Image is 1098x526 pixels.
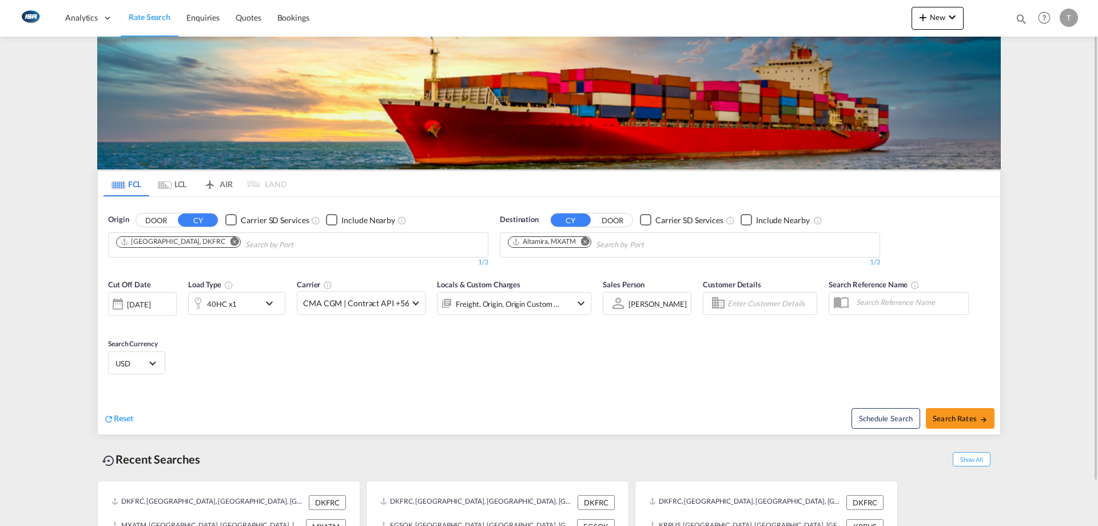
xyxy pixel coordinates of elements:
[116,358,148,369] span: USD
[224,280,233,290] md-icon: icon-information-outline
[628,299,687,309] div: [PERSON_NAME]
[512,237,576,247] div: Altamira, MXATM
[245,236,354,254] input: Chips input.
[456,296,560,312] div: Freight Origin Origin Custom Factory Stuffing
[223,237,240,248] button: Remove
[102,454,116,468] md-icon: icon-backup-restore
[506,233,709,254] md-chips-wrap: Chips container. Use arrow keys to select chips.
[104,171,287,196] md-pagination-wrapper: Use the left and right arrow keys to navigate between tabs
[703,280,761,289] span: Customer Details
[326,214,395,226] md-checkbox: Checkbox No Ink
[98,197,1000,434] div: OriginDOOR CY Checkbox No InkUnchecked: Search for CY (Container Yard) services for all selected ...
[225,214,309,226] md-checkbox: Checkbox No Ink
[108,280,151,289] span: Cut Off Date
[104,413,133,425] div: icon-refreshReset
[512,237,578,247] div: Press delete to remove this chip.
[1035,8,1060,29] div: Help
[1035,8,1054,27] span: Help
[1015,13,1028,25] md-icon: icon-magnify
[640,214,723,226] md-checkbox: Checkbox No Ink
[397,216,407,225] md-icon: Unchecked: Ignores neighbouring ports when fetching rates.Checked : Includes neighbouring ports w...
[207,296,237,312] div: 40HC x1
[852,408,920,429] button: Note: By default Schedule search will only considerorigin ports, destination ports and cut off da...
[916,10,930,24] md-icon: icon-plus 400-fg
[186,13,220,22] span: Enquiries
[953,452,990,466] span: Show All
[17,5,43,31] img: 1aa151c0c08011ec8d6f413816f9a227.png
[551,213,591,227] button: CY
[129,12,170,22] span: Rate Search
[108,214,129,226] span: Origin
[309,495,346,510] div: DKFRC
[980,416,988,424] md-icon: icon-arrow-right
[574,296,588,310] md-icon: icon-chevron-down
[65,12,98,23] span: Analytics
[236,13,261,22] span: Quotes
[108,258,488,267] div: 1/3
[120,237,228,247] div: Press delete to remove this chip.
[195,171,241,196] md-tab-item: AIR
[114,355,159,371] md-select: Select Currency: $ USDUnited States Dollar
[188,292,285,315] div: 40HC x1icon-chevron-down
[303,298,409,309] span: CMA CGM | Contract API +56
[104,171,149,196] md-tab-item: FCL
[945,10,959,24] md-icon: icon-chevron-down
[262,296,282,310] md-icon: icon-chevron-down
[756,215,810,226] div: Include Nearby
[627,295,688,312] md-select: Sales Person: Tobias Lading
[114,233,359,254] md-chips-wrap: Chips container. Use arrow keys to select chips.
[574,237,591,248] button: Remove
[603,280,645,289] span: Sales Person
[188,280,233,289] span: Load Type
[655,215,723,226] div: Carrier SD Services
[916,13,959,22] span: New
[500,258,880,267] div: 1/3
[726,216,735,225] md-icon: Unchecked: Search for CY (Container Yard) services for all selected carriers.Checked : Search for...
[112,495,306,510] div: DKFRC, Fredericia, Denmark, Northern Europe, Europe
[114,413,133,423] span: Reset
[596,236,705,254] input: Chips input.
[592,213,632,227] button: DOOR
[846,495,884,510] div: DKFRC
[149,171,195,196] md-tab-item: LCL
[311,216,320,225] md-icon: Unchecked: Search for CY (Container Yard) services for all selected carriers.Checked : Search for...
[649,495,844,510] div: DKFRC, Fredericia, Denmark, Northern Europe, Europe
[727,295,813,312] input: Enter Customer Details
[277,13,309,22] span: Bookings
[380,495,575,510] div: DKFRC, Fredericia, Denmark, Northern Europe, Europe
[829,280,920,289] span: Search Reference Name
[108,292,177,316] div: [DATE]
[741,214,810,226] md-checkbox: Checkbox No Ink
[437,292,591,315] div: Freight Origin Origin Custom Factory Stuffingicon-chevron-down
[1060,9,1078,27] div: T
[813,216,822,225] md-icon: Unchecked: Ignores neighbouring ports when fetching rates.Checked : Includes neighbouring ports w...
[104,414,114,424] md-icon: icon-refresh
[108,315,117,330] md-datepicker: Select
[120,237,225,247] div: Fredericia, DKFRC
[203,177,217,186] md-icon: icon-airplane
[97,37,1001,169] img: LCL+%26+FCL+BACKGROUND.png
[127,299,150,310] div: [DATE]
[850,294,968,311] input: Search Reference Name
[912,7,964,30] button: icon-plus 400-fgNewicon-chevron-down
[97,446,205,472] div: Recent Searches
[1015,13,1028,30] div: icon-magnify
[500,214,539,226] span: Destination
[437,280,520,289] span: Locals & Custom Charges
[297,280,332,289] span: Carrier
[241,215,309,226] div: Carrier SD Services
[341,215,395,226] div: Include Nearby
[578,495,615,510] div: DKFRC
[178,213,218,227] button: CY
[323,280,332,290] md-icon: The selected Trucker/Carrierwill be displayed in the rate results If the rates are from another f...
[910,280,920,290] md-icon: Your search will be saved by the below given name
[933,414,988,423] span: Search Rates
[136,213,176,227] button: DOOR
[108,339,158,348] span: Search Currency
[926,408,994,429] button: Search Ratesicon-arrow-right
